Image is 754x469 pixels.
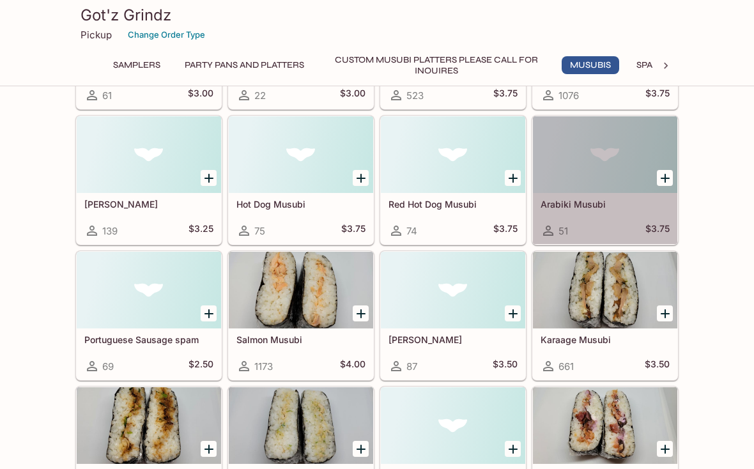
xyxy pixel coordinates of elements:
[188,358,213,374] h5: $2.50
[532,116,678,245] a: Arabiki Musubi51$3.75
[645,223,670,238] h5: $3.75
[541,199,670,210] h5: Arabiki Musubi
[493,223,518,238] h5: $3.75
[493,88,518,103] h5: $3.75
[389,199,518,210] h5: Red Hot Dog Musubi
[657,170,673,186] button: Add Arabiki Musubi
[229,252,373,328] div: Salmon Musubi
[236,334,365,345] h5: Salmon Musubi
[254,225,265,237] span: 75
[102,360,114,373] span: 69
[77,116,221,193] div: Natto Musubi
[532,251,678,380] a: Karaage Musubi661$3.50
[229,387,373,464] div: Miki G's Musubi
[629,56,711,74] button: Spam Musubis
[84,199,213,210] h5: [PERSON_NAME]
[558,89,579,102] span: 1076
[533,387,677,464] div: Daddy G's Musubi
[81,5,673,25] h3: Got'z Grindz
[406,360,417,373] span: 87
[84,334,213,345] h5: Portuguese Sausage spam
[562,56,619,74] button: Musubis
[77,387,221,464] div: Mommy G's Musubi
[381,116,525,193] div: Red Hot Dog Musubi
[645,358,670,374] h5: $3.50
[321,56,551,74] button: Custom Musubi Platters PLEASE CALL FOR INQUIRES
[228,116,374,245] a: Hot Dog Musubi75$3.75
[645,88,670,103] h5: $3.75
[657,441,673,457] button: Add Daddy G's Musubi
[76,251,222,380] a: Portuguese Sausage spam69$2.50
[406,225,417,237] span: 74
[381,387,525,464] div: Shrimp Tempura Musubi
[533,252,677,328] div: Karaage Musubi
[340,88,365,103] h5: $3.00
[178,56,311,74] button: Party Pans and Platters
[505,441,521,457] button: Add Shrimp Tempura Musubi
[341,223,365,238] h5: $3.75
[657,305,673,321] button: Add Karaage Musubi
[558,225,568,237] span: 51
[406,89,424,102] span: 523
[505,170,521,186] button: Add Red Hot Dog Musubi
[201,441,217,457] button: Add Mommy G's Musubi
[229,116,373,193] div: Hot Dog Musubi
[81,29,112,41] p: Pickup
[353,441,369,457] button: Add Miki G's Musubi
[106,56,167,74] button: Samplers
[254,360,273,373] span: 1173
[389,334,518,345] h5: [PERSON_NAME]
[493,358,518,374] h5: $3.50
[188,223,213,238] h5: $3.25
[201,170,217,186] button: Add Natto Musubi
[353,305,369,321] button: Add Salmon Musubi
[533,116,677,193] div: Arabiki Musubi
[201,305,217,321] button: Add Portuguese Sausage spam
[541,334,670,345] h5: Karaage Musubi
[381,252,525,328] div: Mentaiko Musubi
[188,88,213,103] h5: $3.00
[77,252,221,328] div: Portuguese Sausage spam
[254,89,266,102] span: 22
[102,225,118,237] span: 139
[380,116,526,245] a: Red Hot Dog Musubi74$3.75
[236,199,365,210] h5: Hot Dog Musubi
[505,305,521,321] button: Add Mentaiko Musubi
[558,360,574,373] span: 661
[380,251,526,380] a: [PERSON_NAME]87$3.50
[340,358,365,374] h5: $4.00
[122,25,211,45] button: Change Order Type
[228,251,374,380] a: Salmon Musubi1173$4.00
[353,170,369,186] button: Add Hot Dog Musubi
[76,116,222,245] a: [PERSON_NAME]139$3.25
[102,89,112,102] span: 61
